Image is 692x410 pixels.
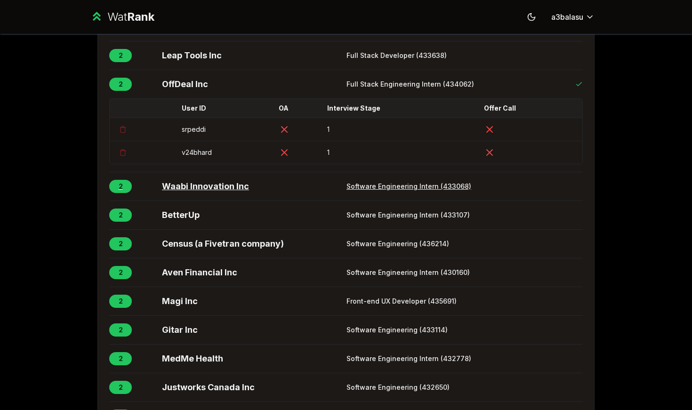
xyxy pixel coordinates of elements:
[551,11,583,23] span: a3balasu
[109,98,583,172] div: 2OffDeal IncFull Stack Engineering Intern (434062)
[162,295,343,308] span: Magi Inc
[90,9,154,24] a: WatRank
[109,230,583,258] button: 2Census (a Fivetran company)Software Engineering (436214)
[178,118,275,141] td: srpeddi
[162,323,343,337] span: Gitar Inc
[109,295,132,308] span: 2
[323,118,480,141] td: 1
[178,99,275,118] th: User ID
[109,316,583,344] button: 2Gitar IncSoftware Engineering (433114)
[162,209,343,222] span: BetterUp
[109,352,132,365] span: 2
[346,383,583,392] span: Software Engineering (432650)
[109,258,583,287] button: 2Aven Financial IncSoftware Engineering Intern (430160)
[346,51,583,60] span: Full Stack Developer (433638)
[162,49,343,62] span: Leap Tools Inc
[346,239,583,249] span: Software Engineering (436214)
[109,287,583,315] button: 2Magi IncFront-end UX Developer (435691)
[109,209,132,222] span: 2
[109,381,132,394] span: 2
[109,180,132,193] span: 2
[162,266,343,279] span: Aven Financial Inc
[162,381,343,394] span: Justworks Canada Inc
[480,99,582,118] th: Offer Call
[544,8,602,25] button: a3balasu
[162,78,343,91] span: OffDeal Inc
[109,345,583,373] button: 2MedMe HealthSoftware Engineering Intern (432778)
[178,141,275,164] td: v24bhard
[127,10,154,24] span: Rank
[109,323,132,337] span: 2
[323,141,480,164] td: 1
[107,9,154,24] div: Wat
[109,49,132,62] span: 2
[162,237,343,250] span: Census (a Fivetran company)
[109,266,132,279] span: 2
[162,352,343,365] span: MedMe Health
[346,297,583,306] span: Front-end UX Developer (435691)
[346,354,583,363] span: Software Engineering Intern (432778)
[323,99,480,118] th: Interview Stage
[109,41,583,70] button: 2Leap Tools IncFull Stack Developer (433638)
[346,182,583,191] span: Software Engineering Intern (433068)
[275,99,323,118] th: OA
[346,80,571,89] span: Full Stack Engineering Intern (434062)
[109,172,583,201] button: 2Waabi Innovation IncSoftware Engineering Intern (433068)
[162,180,343,193] span: Waabi Innovation Inc
[346,325,583,335] span: Software Engineering (433114)
[346,210,583,220] span: Software Engineering Intern (433107)
[109,70,583,98] button: 2OffDeal IncFull Stack Engineering Intern (434062)
[346,268,583,277] span: Software Engineering Intern (430160)
[109,373,583,402] button: 2Justworks Canada IncSoftware Engineering (432650)
[109,78,132,91] span: 2
[109,237,132,250] span: 2
[109,201,583,229] button: 2BetterUpSoftware Engineering Intern (433107)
